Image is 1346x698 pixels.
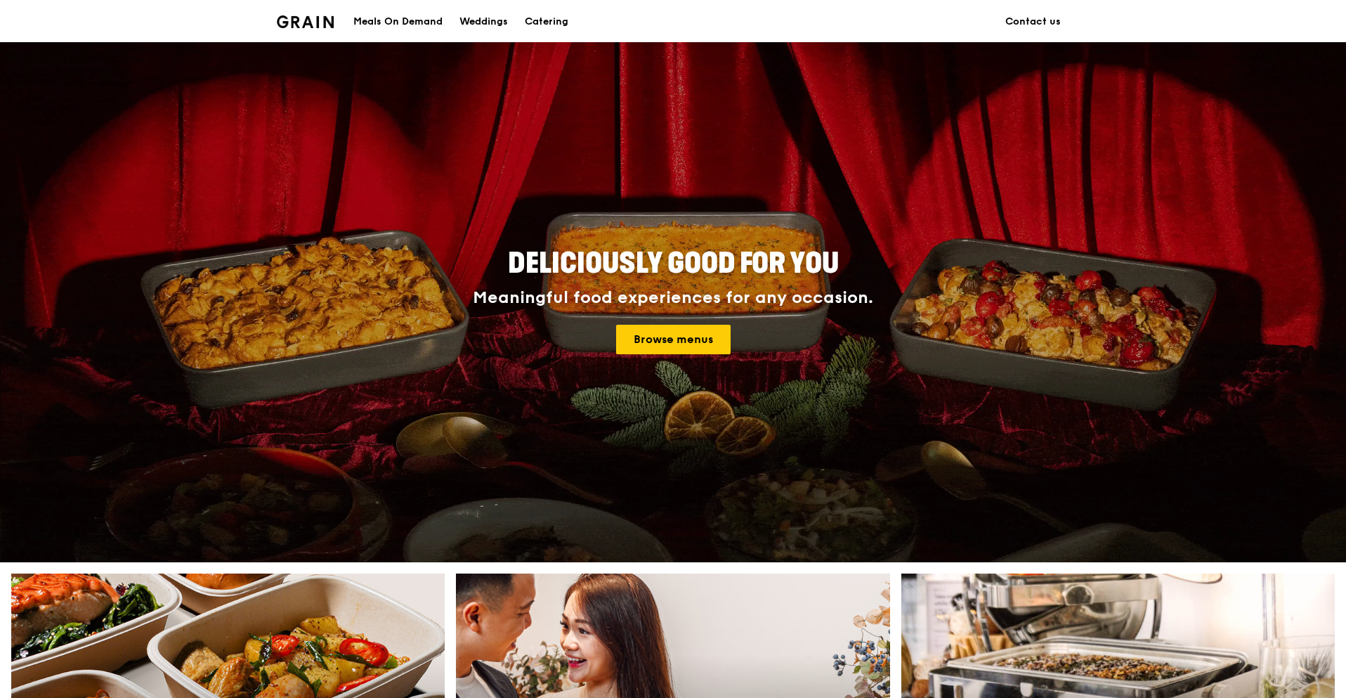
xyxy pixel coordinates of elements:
[459,1,508,43] div: Weddings
[997,1,1069,43] a: Contact us
[277,15,334,28] img: Grain
[353,1,443,43] div: Meals On Demand
[525,1,568,43] div: Catering
[451,1,516,43] a: Weddings
[616,325,731,354] a: Browse menus
[420,288,926,308] div: Meaningful food experiences for any occasion.
[516,1,577,43] a: Catering
[508,247,839,280] span: Deliciously good for you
